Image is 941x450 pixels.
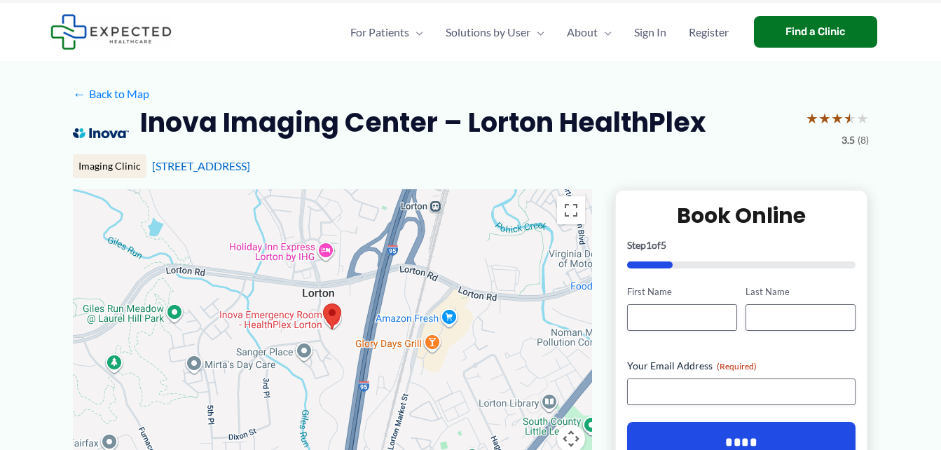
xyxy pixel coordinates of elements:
a: Register [678,8,740,57]
span: (8) [858,131,869,149]
a: AboutMenu Toggle [556,8,623,57]
nav: Primary Site Navigation [339,8,740,57]
span: Menu Toggle [409,8,423,57]
button: Toggle fullscreen view [557,196,585,224]
a: Find a Clinic [754,16,877,48]
h2: Book Online [627,202,856,229]
span: ★ [844,105,856,131]
span: Menu Toggle [598,8,612,57]
span: ← [73,87,86,100]
span: ★ [818,105,831,131]
span: Register [689,8,729,57]
span: About [567,8,598,57]
span: For Patients [350,8,409,57]
span: ★ [806,105,818,131]
label: Last Name [746,285,856,299]
span: 3.5 [842,131,855,149]
a: Solutions by UserMenu Toggle [434,8,556,57]
a: For PatientsMenu Toggle [339,8,434,57]
div: Imaging Clinic [73,154,146,178]
a: [STREET_ADDRESS] [152,159,250,172]
span: Solutions by User [446,8,530,57]
a: Sign In [623,8,678,57]
img: Expected Healthcare Logo - side, dark font, small [50,14,172,50]
label: Your Email Address [627,359,856,373]
h2: Inova Imaging Center – Lorton HealthPlex [140,105,706,139]
a: ←Back to Map [73,83,149,104]
label: First Name [627,285,737,299]
span: Menu Toggle [530,8,544,57]
span: 1 [646,239,652,251]
span: (Required) [717,361,757,371]
span: Sign In [634,8,666,57]
span: ★ [831,105,844,131]
span: ★ [856,105,869,131]
span: 5 [661,239,666,251]
p: Step of [627,240,856,250]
